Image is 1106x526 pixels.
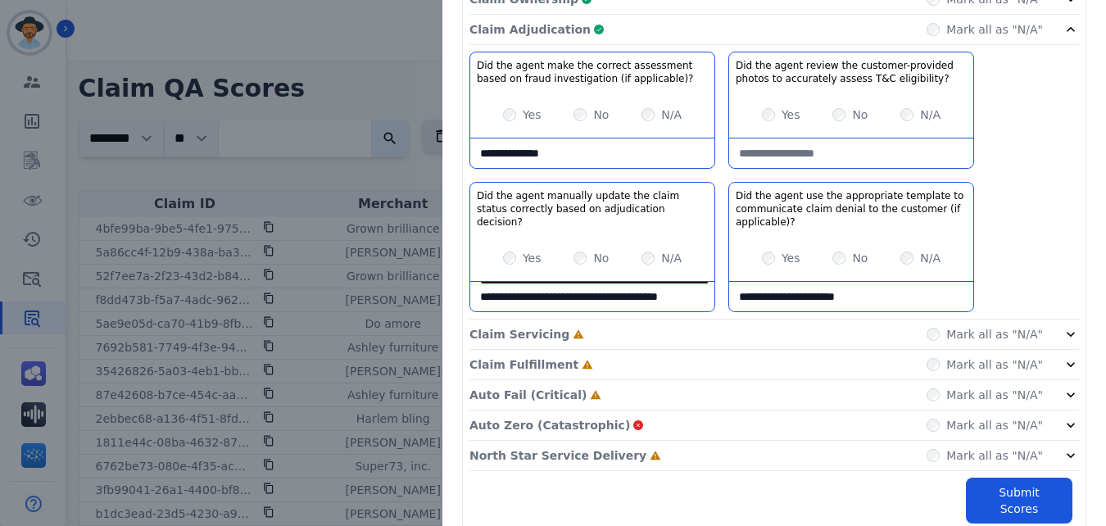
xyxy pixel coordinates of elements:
[736,59,967,85] h3: Did the agent review the customer-provided photos to accurately assess T&C eligibility?
[469,417,630,433] p: Auto Zero (Catastrophic)
[469,356,578,373] p: Claim Fulfillment
[966,478,1072,524] button: Submit Scores
[946,326,1043,342] label: Mark all as "N/A"
[469,447,646,464] p: North Star Service Delivery
[782,107,800,123] label: Yes
[523,250,542,266] label: Yes
[593,107,609,123] label: No
[661,107,682,123] label: N/A
[736,189,967,229] h3: Did the agent use the appropriate template to communicate claim denial to the customer (if applic...
[946,447,1043,464] label: Mark all as "N/A"
[477,59,708,85] h3: Did the agent make the correct assessment based on fraud investigation (if applicable)?
[946,356,1043,373] label: Mark all as "N/A"
[946,417,1043,433] label: Mark all as "N/A"
[661,250,682,266] label: N/A
[852,250,868,266] label: No
[523,107,542,123] label: Yes
[782,250,800,266] label: Yes
[469,326,569,342] p: Claim Servicing
[920,107,941,123] label: N/A
[593,250,609,266] label: No
[946,387,1043,403] label: Mark all as "N/A"
[920,250,941,266] label: N/A
[469,21,591,38] p: Claim Adjudication
[477,189,708,229] h3: Did the agent manually update the claim status correctly based on adjudication decision?
[852,107,868,123] label: No
[469,387,587,403] p: Auto Fail (Critical)
[946,21,1043,38] label: Mark all as "N/A"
